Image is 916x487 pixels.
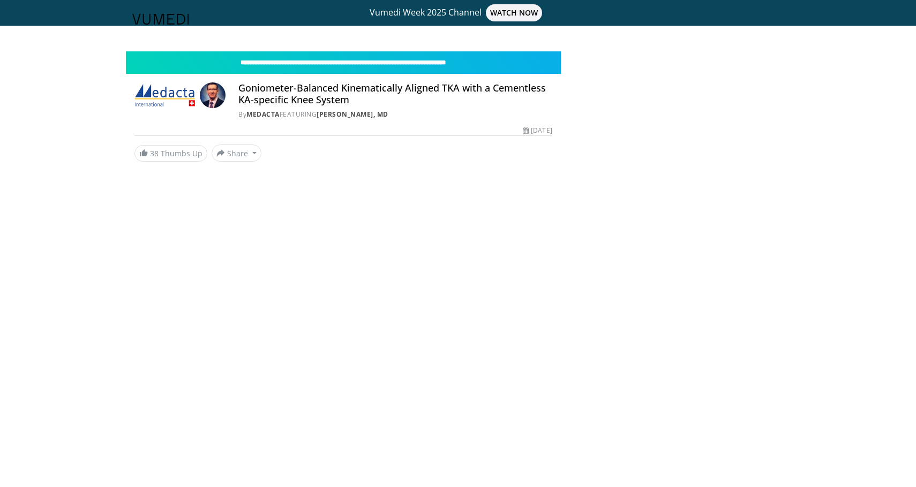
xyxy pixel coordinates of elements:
[523,126,552,135] div: [DATE]
[246,110,280,119] a: Medacta
[132,14,189,25] img: VuMedi Logo
[150,148,159,158] span: 38
[134,145,207,162] a: 38 Thumbs Up
[200,82,226,108] img: Avatar
[238,110,552,119] div: By FEATURING
[238,82,552,105] h4: Goniometer-Balanced Kinematically Aligned TKA with a Cementless KA-specific Knee System
[317,110,388,119] a: [PERSON_NAME], MD
[212,144,261,162] button: Share
[134,82,196,108] img: Medacta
